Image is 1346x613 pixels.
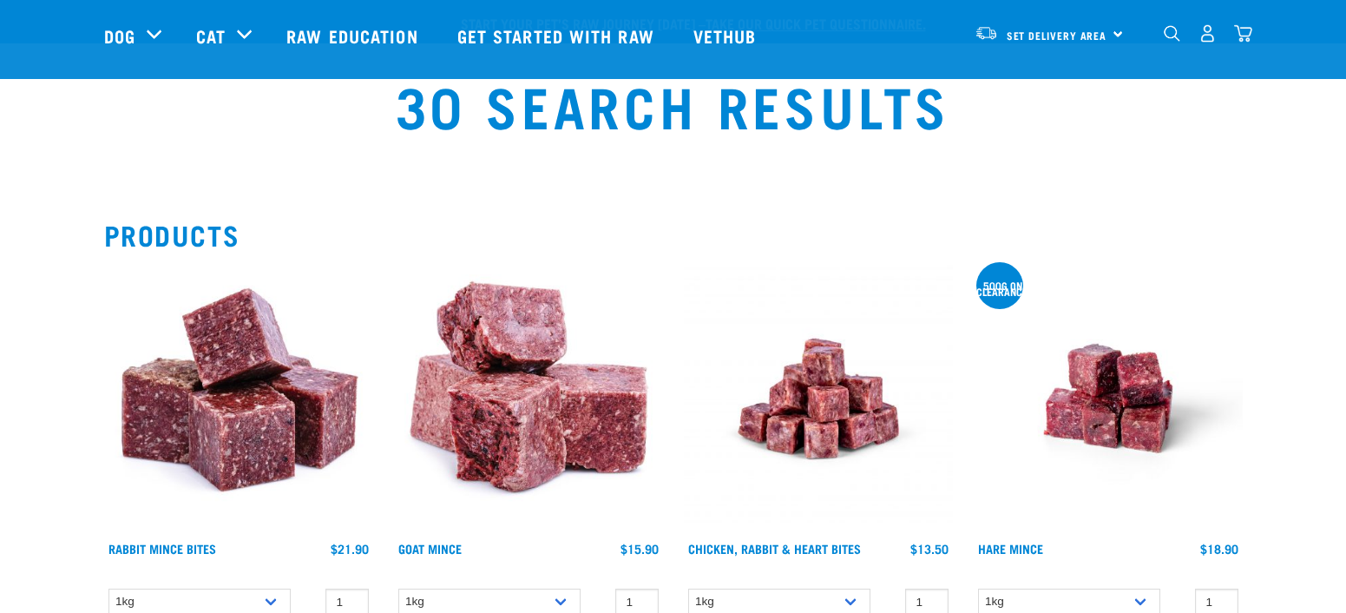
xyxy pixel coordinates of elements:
[331,542,369,556] div: $21.90
[440,1,676,70] a: Get started with Raw
[104,23,135,49] a: Dog
[394,264,663,533] img: 1077 Wild Goat Mince 01
[108,545,216,551] a: Rabbit Mince Bites
[256,73,1091,135] h1: 30 Search Results
[1007,32,1107,38] span: Set Delivery Area
[104,219,1243,250] h2: Products
[398,545,462,551] a: Goat Mince
[974,264,1243,533] img: Raw Essentials Hare Mince Raw Bites For Cats & Dogs
[976,282,1030,294] div: 500g on clearance!
[975,25,998,41] img: van-moving.png
[104,264,373,533] img: Whole Minced Rabbit Cubes 01
[676,1,778,70] a: Vethub
[978,545,1043,551] a: Hare Mince
[910,542,949,556] div: $13.50
[688,545,861,551] a: Chicken, Rabbit & Heart Bites
[1164,25,1180,42] img: home-icon-1@2x.png
[1200,542,1238,556] div: $18.90
[684,264,953,533] img: Chicken Rabbit Heart 1609
[620,542,659,556] div: $15.90
[269,1,439,70] a: Raw Education
[1198,24,1217,43] img: user.png
[1234,24,1252,43] img: home-icon@2x.png
[196,23,226,49] a: Cat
